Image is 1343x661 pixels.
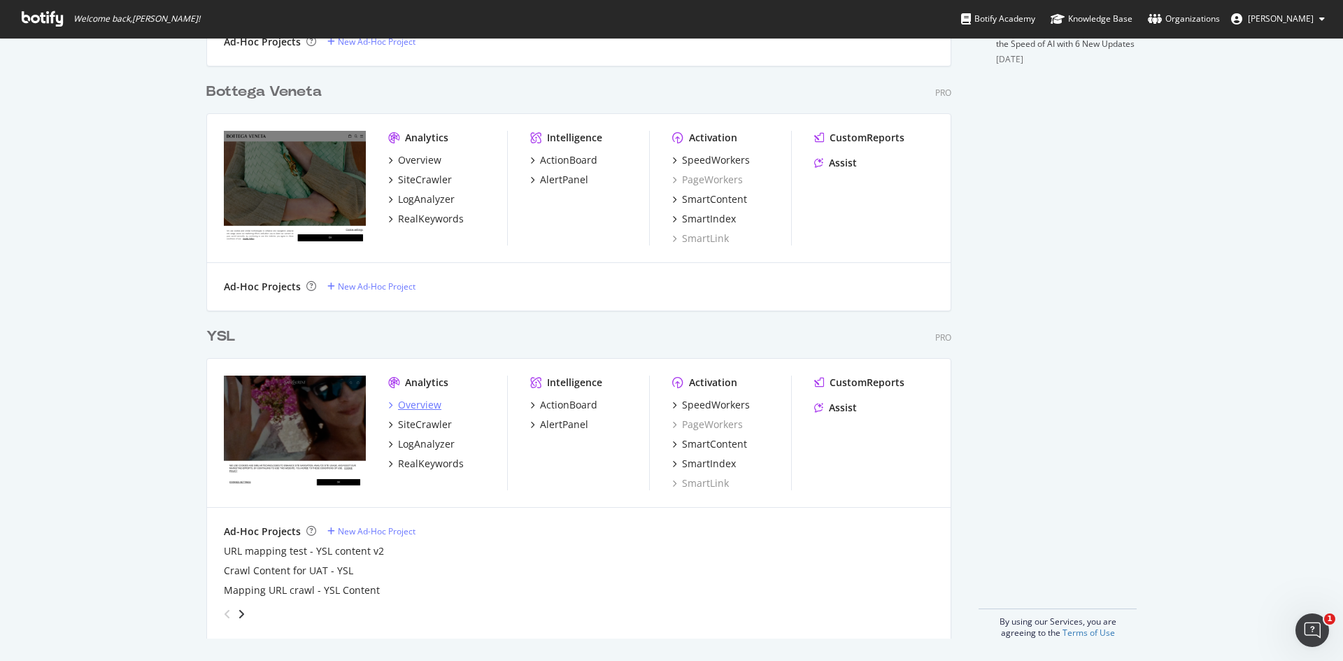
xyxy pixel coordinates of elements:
a: CustomReports [814,376,904,390]
a: YSL [206,327,241,347]
div: AlertPanel [540,173,588,187]
a: CustomReports [814,131,904,145]
div: Pro [935,332,951,343]
iframe: Intercom live chat [1295,613,1329,647]
div: Activation [689,131,737,145]
a: LogAnalyzer [388,437,455,451]
a: SiteCrawler [388,418,452,432]
div: Overview [398,398,441,412]
div: New Ad-Hoc Project [338,525,415,537]
a: Assist [814,401,857,415]
a: SmartLink [672,476,729,490]
div: SmartIndex [682,457,736,471]
a: SmartIndex [672,212,736,226]
div: LogAnalyzer [398,437,455,451]
div: Assist [829,401,857,415]
div: AlertPanel [540,418,588,432]
div: YSL [206,327,235,347]
div: [DATE] [996,53,1137,66]
div: Knowledge Base [1051,12,1132,26]
div: RealKeywords [398,457,464,471]
a: SiteCrawler [388,173,452,187]
a: PageWorkers [672,418,743,432]
span: Sandra Lukijanec [1248,13,1314,24]
div: Overview [398,153,441,167]
div: Pro [935,87,951,99]
div: Analytics [405,376,448,390]
a: SmartLink [672,232,729,246]
div: SiteCrawler [398,418,452,432]
div: SpeedWorkers [682,153,750,167]
span: 1 [1324,613,1335,625]
div: Botify Academy [961,12,1035,26]
div: Organizations [1148,12,1220,26]
div: Ad-Hoc Projects [224,525,301,539]
div: ActionBoard [540,398,597,412]
a: Terms of Use [1063,627,1115,639]
a: Overview [388,398,441,412]
a: SmartContent [672,192,747,206]
div: ActionBoard [540,153,597,167]
a: Overview [388,153,441,167]
div: CustomReports [830,376,904,390]
div: angle-left [218,603,236,625]
div: By using our Services, you are agreeing to the [979,609,1137,639]
a: Mapping URL crawl - YSL Content [224,583,380,597]
a: New Ad-Hoc Project [327,525,415,537]
div: Intelligence [547,376,602,390]
div: SmartIndex [682,212,736,226]
a: RealKeywords [388,457,464,471]
a: Botify Empowers Brands to Move at the Speed of AI with 6 New Updates [996,25,1135,50]
a: RealKeywords [388,212,464,226]
div: Ad-Hoc Projects [224,35,301,49]
img: www.ysl.com [224,376,366,489]
div: RealKeywords [398,212,464,226]
a: ActionBoard [530,398,597,412]
a: AlertPanel [530,418,588,432]
a: SmartIndex [672,457,736,471]
div: SmartContent [682,437,747,451]
a: Bottega Veneta [206,82,327,102]
div: Analytics [405,131,448,145]
div: SiteCrawler [398,173,452,187]
a: URL mapping test - YSL content v2 [224,544,384,558]
div: Intelligence [547,131,602,145]
span: Welcome back, [PERSON_NAME] ! [73,13,200,24]
a: New Ad-Hoc Project [327,280,415,292]
a: SpeedWorkers [672,153,750,167]
a: SpeedWorkers [672,398,750,412]
div: Bottega Veneta [206,82,322,102]
a: Crawl Content for UAT - YSL [224,564,353,578]
a: SmartContent [672,437,747,451]
div: SmartContent [682,192,747,206]
a: ActionBoard [530,153,597,167]
div: Assist [829,156,857,170]
div: New Ad-Hoc Project [338,280,415,292]
img: www.bottegaveneta.com [224,131,366,244]
a: AlertPanel [530,173,588,187]
div: Activation [689,376,737,390]
button: [PERSON_NAME] [1220,8,1336,30]
a: New Ad-Hoc Project [327,36,415,48]
div: CustomReports [830,131,904,145]
a: Assist [814,156,857,170]
div: angle-right [236,607,246,621]
div: New Ad-Hoc Project [338,36,415,48]
div: LogAnalyzer [398,192,455,206]
div: SpeedWorkers [682,398,750,412]
a: LogAnalyzer [388,192,455,206]
div: Ad-Hoc Projects [224,280,301,294]
a: PageWorkers [672,173,743,187]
